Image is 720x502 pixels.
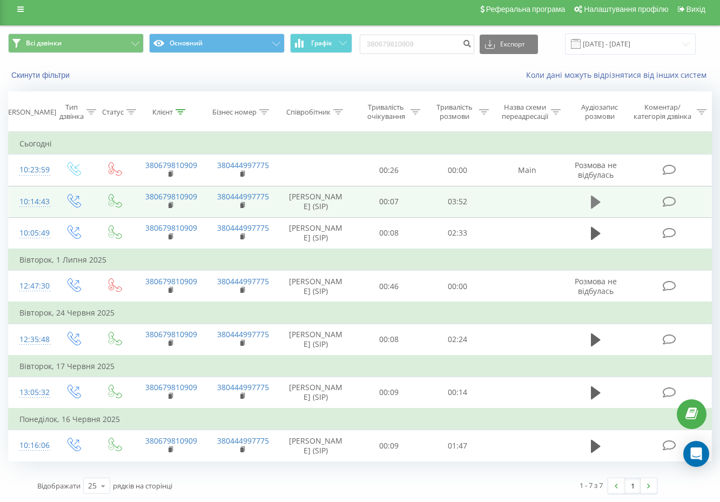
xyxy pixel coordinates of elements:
[286,108,331,117] div: Співробітник
[217,223,269,233] a: 380444997775
[217,191,269,202] a: 380444997775
[9,409,712,430] td: Понеділок, 16 Червня 2025
[683,441,709,467] div: Open Intercom Messenger
[492,155,563,186] td: Main
[9,302,712,324] td: Вівторок, 24 Червня 2025
[573,103,627,121] div: Аудіозапис розмови
[311,39,332,47] span: Графік
[423,186,492,217] td: 03:52
[433,103,476,121] div: Тривалість розмови
[19,276,42,297] div: 12:47:30
[217,276,269,286] a: 380444997775
[278,377,354,409] td: [PERSON_NAME] (SIP)
[354,430,423,461] td: 00:09
[19,159,42,180] div: 10:23:59
[480,35,538,54] button: Експорт
[423,324,492,356] td: 02:24
[8,34,144,53] button: Всі дзвінки
[145,223,197,233] a: 380679810909
[580,480,603,491] div: 1 - 7 з 7
[102,108,124,117] div: Статус
[217,329,269,339] a: 380444997775
[278,217,354,249] td: [PERSON_NAME] (SIP)
[423,155,492,186] td: 00:00
[59,103,84,121] div: Тип дзвінка
[278,271,354,303] td: [PERSON_NAME] (SIP)
[354,186,423,217] td: 00:07
[19,382,42,403] div: 13:05:32
[290,34,352,53] button: Графік
[9,249,712,271] td: Вівторок, 1 Липня 2025
[423,217,492,249] td: 02:33
[354,324,423,356] td: 00:08
[8,70,75,80] button: Скинути фільтри
[354,155,423,186] td: 00:26
[278,324,354,356] td: [PERSON_NAME] (SIP)
[19,329,42,350] div: 12:35:48
[278,430,354,461] td: [PERSON_NAME] (SIP)
[217,382,269,392] a: 380444997775
[145,382,197,392] a: 380679810909
[26,39,62,48] span: Всі дзвінки
[149,34,285,53] button: Основний
[624,478,641,493] a: 1
[354,377,423,409] td: 00:09
[145,160,197,170] a: 380679810909
[354,217,423,249] td: 00:08
[19,223,42,244] div: 10:05:49
[145,329,197,339] a: 380679810909
[217,160,269,170] a: 380444997775
[113,481,172,491] span: рядків на сторінці
[360,35,474,54] input: Пошук за номером
[217,436,269,446] a: 380444997775
[575,276,617,296] span: Розмова не відбулась
[19,191,42,212] div: 10:14:43
[423,271,492,303] td: 00:00
[486,5,566,14] span: Реферальна програма
[145,191,197,202] a: 380679810909
[526,70,712,80] a: Коли дані можуть відрізнятися вiд інших систем
[278,186,354,217] td: [PERSON_NAME] (SIP)
[9,356,712,377] td: Вівторок, 17 Червня 2025
[423,430,492,461] td: 01:47
[575,160,617,180] span: Розмова не відбулась
[88,480,97,491] div: 25
[152,108,173,117] div: Клієнт
[145,436,197,446] a: 380679810909
[631,103,694,121] div: Коментар/категорія дзвінка
[2,108,56,117] div: [PERSON_NAME]
[9,133,712,155] td: Сьогодні
[212,108,257,117] div: Бізнес номер
[37,481,80,491] span: Відображати
[354,271,423,303] td: 00:46
[501,103,548,121] div: Назва схеми переадресації
[423,377,492,409] td: 00:14
[145,276,197,286] a: 380679810909
[687,5,705,14] span: Вихід
[584,5,668,14] span: Налаштування профілю
[19,435,42,456] div: 10:16:06
[364,103,408,121] div: Тривалість очікування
